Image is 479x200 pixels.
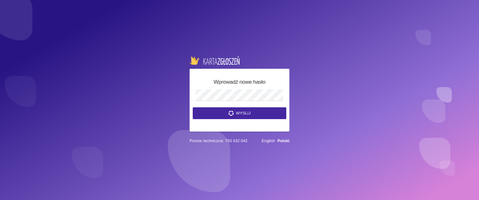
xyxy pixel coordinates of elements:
[262,138,275,143] a: English
[193,107,286,119] button: Wyslij
[196,78,283,86] h5: Wprowadź nowe hasło
[278,138,289,143] a: Polski
[190,56,239,65] img: logo-karta.png
[190,138,248,144] span: Pomoc techniczna: 793 432 042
